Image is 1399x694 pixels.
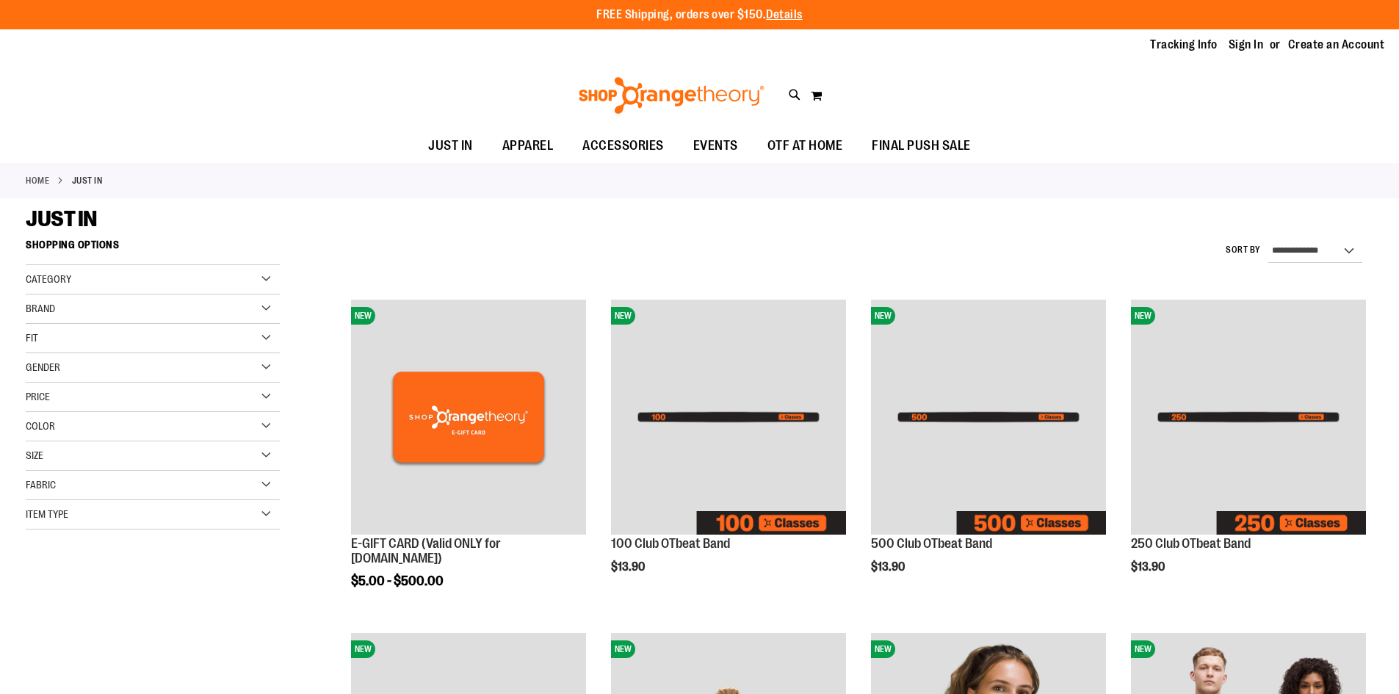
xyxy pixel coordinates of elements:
[766,8,803,21] a: Details
[26,471,280,500] div: Fabric
[351,640,375,658] span: NEW
[413,129,488,162] a: JUST IN
[679,129,753,163] a: EVENTS
[596,7,803,24] p: FREE Shipping, orders over $150.
[611,307,635,325] span: NEW
[1131,640,1155,658] span: NEW
[344,292,593,625] div: product
[351,574,444,588] span: $5.00 - $500.00
[26,508,68,520] span: Item Type
[351,300,586,537] a: E-GIFT CARD (Valid ONLY for ShopOrangetheory.com)NEW
[871,307,895,325] span: NEW
[351,300,586,535] img: E-GIFT CARD (Valid ONLY for ShopOrangetheory.com)
[576,77,767,114] img: Shop Orangetheory
[871,300,1106,535] img: Image of 500 Club OTbeat Band
[693,129,738,162] span: EVENTS
[26,412,280,441] div: Color
[26,294,280,324] div: Brand
[488,129,568,163] a: APPAREL
[1150,37,1218,53] a: Tracking Info
[26,361,60,373] span: Gender
[1131,560,1167,574] span: $13.90
[26,174,49,187] a: Home
[871,300,1106,537] a: Image of 500 Club OTbeat BandNEW
[26,265,280,294] div: Category
[611,300,846,537] a: Image of 100 Club OTbeat BandNEW
[26,206,97,231] span: JUST IN
[611,300,846,535] img: Image of 100 Club OTbeat Band
[872,129,971,162] span: FINAL PUSH SALE
[1226,244,1261,256] label: Sort By
[871,560,907,574] span: $13.90
[26,353,280,383] div: Gender
[871,536,992,551] a: 500 Club OTbeat Band
[26,500,280,529] div: Item Type
[1131,536,1251,551] a: 250 Club OTbeat Band
[568,129,679,163] a: ACCESSORIES
[72,174,103,187] strong: JUST IN
[26,383,280,412] div: Price
[1131,307,1155,325] span: NEW
[26,479,56,491] span: Fabric
[604,292,853,611] div: product
[1288,37,1385,53] a: Create an Account
[767,129,843,162] span: OTF AT HOME
[502,129,554,162] span: APPAREL
[351,307,375,325] span: NEW
[1124,292,1373,611] div: product
[351,536,501,565] a: E-GIFT CARD (Valid ONLY for [DOMAIN_NAME])
[1131,300,1366,537] a: Image of 250 Club OTbeat BandNEW
[857,129,986,163] a: FINAL PUSH SALE
[1131,300,1366,535] img: Image of 250 Club OTbeat Band
[26,420,55,432] span: Color
[864,292,1113,611] div: product
[611,560,647,574] span: $13.90
[26,449,43,461] span: Size
[26,332,38,344] span: Fit
[26,391,50,402] span: Price
[26,232,280,265] strong: Shopping Options
[26,441,280,471] div: Size
[582,129,664,162] span: ACCESSORIES
[753,129,858,163] a: OTF AT HOME
[26,324,280,353] div: Fit
[26,303,55,314] span: Brand
[26,273,71,285] span: Category
[611,640,635,658] span: NEW
[428,129,473,162] span: JUST IN
[611,536,730,551] a: 100 Club OTbeat Band
[871,640,895,658] span: NEW
[1229,37,1264,53] a: Sign In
